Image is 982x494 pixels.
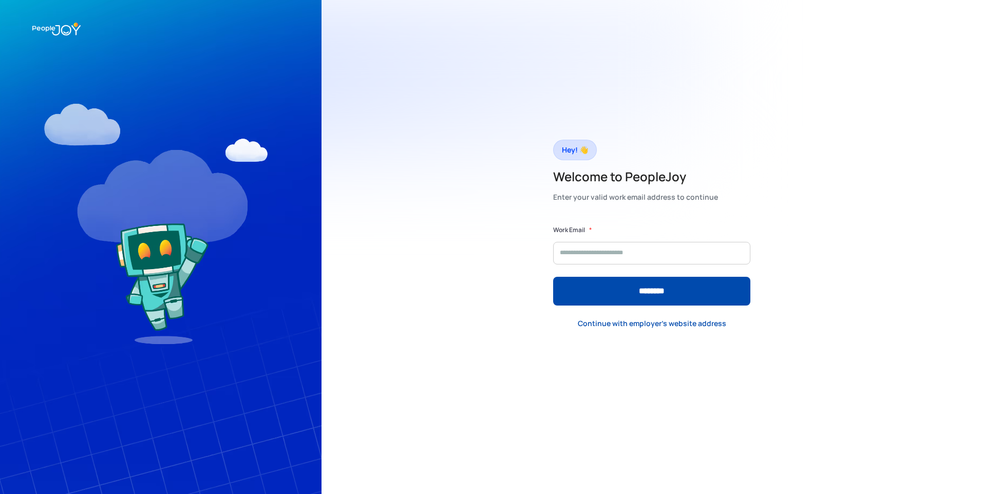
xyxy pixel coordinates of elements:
[553,225,750,306] form: Form
[570,313,734,334] a: Continue with employer's website address
[562,143,588,157] div: Hey! 👋
[553,190,718,204] div: Enter your valid work email address to continue
[578,318,726,329] div: Continue with employer's website address
[553,168,718,185] h2: Welcome to PeopleJoy
[553,225,585,235] label: Work Email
